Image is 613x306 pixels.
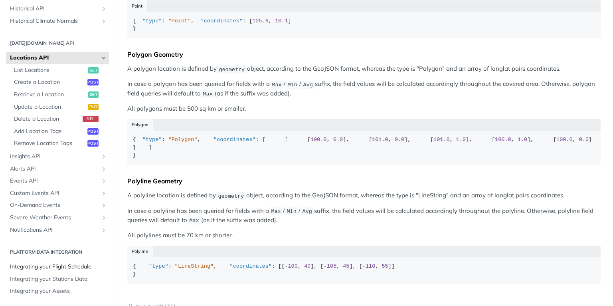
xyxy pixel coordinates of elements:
a: Locations APIHide subpages for Locations API [6,52,109,64]
span: Integrating your Assets [10,287,107,295]
span: get [88,67,99,74]
span: post [87,140,99,147]
span: 10.1 [275,18,288,24]
button: Show subpages for Events API [101,178,107,184]
button: Show subpages for Alerts API [101,166,107,172]
span: Min [287,209,296,215]
span: - [362,263,366,269]
span: Avg [303,81,313,87]
span: 125.6 [252,18,269,24]
span: Max [203,91,212,97]
span: - [324,263,327,269]
span: Create a Location [14,78,85,86]
span: "coordinates" [201,18,243,24]
div: { : , : [ [ [ , ], [ , ], [ , ], [ , ], [ , ] ] ] } [133,136,595,159]
span: List Locations [14,66,86,74]
span: Min [287,81,297,87]
span: 1.0 [456,137,466,143]
span: 100.0 [556,137,573,143]
span: Insights API [10,153,99,161]
span: 0.0 [395,137,404,143]
span: "LineString" [175,263,214,269]
span: "type" [142,18,162,24]
a: Remove Location Tagspost [10,137,109,149]
p: In case a polyline has been queried for fields with a / / suffix, the field values will be calcul... [127,207,601,225]
span: 0.0 [333,137,343,143]
span: Locations API [10,54,99,62]
span: 45 [343,263,349,269]
a: Severe Weather EventsShow subpages for Severe Weather Events [6,212,109,224]
button: Hide subpages for Locations API [101,55,107,61]
span: Integrating your Stations Data [10,275,107,283]
p: All polygons must be 500 sq km or smaller. [127,104,601,113]
span: 0.0 [579,137,589,143]
a: Events APIShow subpages for Events API [6,175,109,187]
a: Integrating your Assets [6,285,109,297]
span: - [285,263,288,269]
span: Add Location Tags [14,127,85,135]
button: Show subpages for Historical Climate Normals [101,18,107,24]
span: 101.0 [433,137,450,143]
span: On-Demand Events [10,201,99,209]
span: "Point" [168,18,191,24]
span: get [88,91,99,98]
span: Severe Weather Events [10,214,99,222]
span: "Polygon" [168,137,198,143]
span: Retrieve a Location [14,91,86,99]
button: Show subpages for Insights API [101,153,107,160]
a: Historical Climate NormalsShow subpages for Historical Climate Normals [6,15,109,27]
a: Alerts APIShow subpages for Alerts API [6,163,109,175]
span: 100.0 [310,137,327,143]
span: Integrating your Flight Schedule [10,263,107,271]
span: Historical API [10,5,99,13]
span: Remove Location Tags [14,139,85,147]
span: Notifications API [10,226,99,234]
span: 101.0 [372,137,388,143]
a: Notifications APIShow subpages for Notifications API [6,224,109,236]
span: Max [271,209,281,215]
span: Events API [10,177,99,185]
span: Update a Location [14,103,86,111]
span: Alerts API [10,165,99,173]
span: post [87,128,99,135]
button: Show subpages for Custom Events API [101,190,107,197]
span: put [88,104,99,110]
span: Delete a Location [14,115,81,123]
span: Max [189,218,199,224]
a: Insights APIShow subpages for Insights API [6,151,109,163]
span: 40 [304,263,310,269]
h2: Platform DATA integration [6,248,109,256]
span: 100.0 [495,137,511,143]
div: Polygon Geometry [127,50,601,58]
p: In case a polygon has been queried for fields with a / / suffix, the field values will be calcula... [127,79,601,98]
a: Custom Events APIShow subpages for Custom Events API [6,187,109,199]
span: 110 [366,263,375,269]
span: post [87,79,99,85]
p: A polyline location is defined by object, according to the GeoJSON format, whereas the type is "L... [127,191,601,200]
a: Retrieve a Locationget [10,89,109,101]
a: Integrating your Flight Schedule [6,261,109,273]
span: 55 [382,263,388,269]
span: 1.0 [518,137,527,143]
span: geometry [218,193,244,199]
div: { : , : [[ , ], [ , ], [ , ]] } [133,262,595,278]
button: Show subpages for Notifications API [101,227,107,233]
span: del [83,116,99,122]
div: { : , : [ , ] } [133,17,595,33]
a: Historical APIShow subpages for Historical API [6,3,109,15]
span: geometry [219,66,245,72]
button: Show subpages for Severe Weather Events [101,215,107,221]
a: List Locationsget [10,64,109,76]
div: Polyline Geometry [127,177,601,185]
a: Delete a Locationdel [10,113,109,125]
h2: [DATE][DOMAIN_NAME] API [6,40,109,47]
span: "type" [149,263,168,269]
span: "coordinates" [230,263,272,269]
a: Update a Locationput [10,101,109,113]
a: On-Demand EventsShow subpages for On-Demand Events [6,199,109,211]
span: 105 [327,263,336,269]
a: Integrating your Stations Data [6,273,109,285]
p: All polylines must be 70 km or shorter. [127,231,601,240]
span: Historical Climate Normals [10,17,99,25]
span: "coordinates" [214,137,255,143]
